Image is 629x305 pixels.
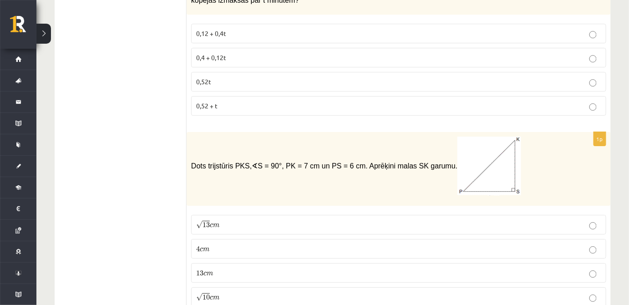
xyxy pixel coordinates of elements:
span: 13 [203,222,210,228]
span: m [213,296,219,300]
a: Rīgas 1. Tālmācības vidusskola [10,16,36,39]
: ∢ [252,162,258,170]
span: 10 [203,295,210,300]
span: 0,52 + t [196,102,218,110]
input: 0,12 + 0,4t [589,31,597,38]
span: 0,12 + 0,4t [196,29,226,37]
span: S = 90°, PK = 7 cm un PS = 6 cm. Aprēķini malas SK garumu. [258,162,521,170]
input: 0,52t [589,79,597,86]
input: 0,52 + t [589,103,597,111]
span: c [203,272,207,276]
span: √ [196,293,203,301]
span: Dots trijstūris PKS, [191,162,252,170]
span: 4 [196,246,200,252]
span: m [213,224,219,228]
span: 13 [196,270,203,276]
span: 0,4 + 0,12t [196,53,226,61]
span: m [207,272,213,276]
img: Attēls, kurā ir rinda, diagramma, skice Mākslīgā intelekta ģenerēts saturs var būt nepareizs. [457,137,521,196]
span: 0,52t [196,77,211,86]
input: 0,4 + 0,12t [589,55,597,62]
span: c [200,248,203,252]
p: 1p [593,132,606,146]
span: c [210,224,213,228]
span: c [210,296,213,300]
span: √ [196,221,203,229]
span: m [203,248,209,252]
